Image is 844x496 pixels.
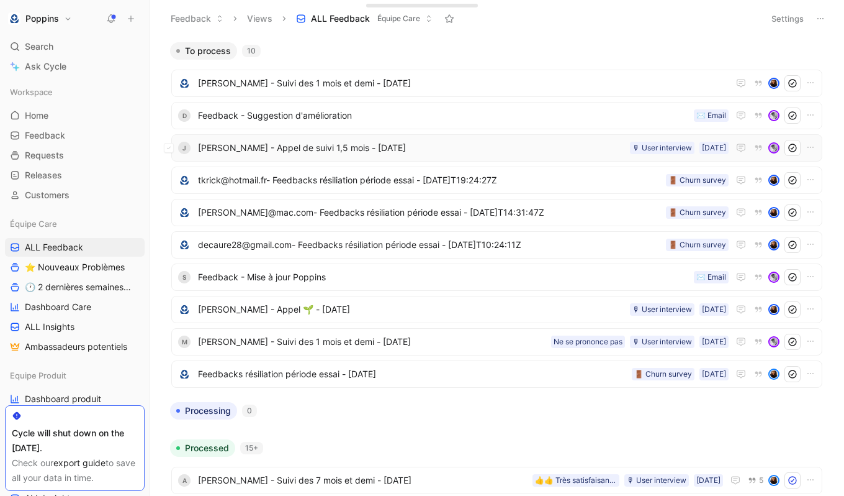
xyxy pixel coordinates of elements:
[198,140,625,155] span: [PERSON_NAME] - Appel de suivi 1,5 mois - [DATE]
[10,86,53,98] span: Workspace
[171,102,822,129] a: DFeedback - Suggestion d'amélioration✉️ Emailavatar
[5,146,145,165] a: Requests
[632,336,692,348] div: 🎙 User interview
[696,109,726,122] div: ✉️ Email
[10,218,57,230] span: Équipe Care
[178,474,191,487] div: A
[165,9,229,28] button: Feedback
[25,149,64,162] span: Requests
[535,474,617,487] div: 👍👍 Très satisfaisant (>= 4))
[25,281,131,293] span: 🕐 2 dernières semaines - Occurences
[702,142,726,154] div: [DATE]
[198,367,627,382] span: Feedbacks résiliation période essai - [DATE]
[554,336,622,348] div: Ne se prononce pas
[770,144,778,152] img: avatar
[198,237,661,252] span: decaure28@gmail.com- Feedbacks résiliation période essai - [DATE]T10:24:11Z
[702,303,726,316] div: [DATE]
[290,9,438,28] button: ALL FeedbackÉquipe Care
[25,261,125,273] span: ⭐ Nouveaux Problèmes
[770,273,778,282] img: avatar
[171,296,822,323] a: logo[PERSON_NAME] - Appel 🌱 - [DATE][DATE]🎙 User interviewavatar
[770,241,778,249] img: avatar
[242,405,257,417] div: 0
[5,106,145,125] a: Home
[634,368,692,380] div: 🚪 Churn survey
[696,474,721,487] div: [DATE]
[12,456,138,485] div: Check our to save all your data in time.
[759,477,763,484] span: 5
[165,42,828,392] div: To process10
[178,206,191,219] img: logo
[25,301,91,313] span: Dashboard Care
[170,42,237,60] button: To process
[25,169,62,181] span: Releases
[178,271,191,283] div: S
[185,405,231,417] span: Processing
[240,442,263,454] div: 15+
[178,174,191,186] img: logo
[25,393,101,405] span: Dashboard produit
[5,318,145,336] a: ALL Insights
[178,109,191,122] div: D
[171,264,822,291] a: SFeedback - Mise à jour Poppins✉️ Emailavatar
[5,298,145,316] a: Dashboard Care
[5,10,75,27] button: PoppinsPoppins
[668,239,726,251] div: 🚪 Churn survey
[198,205,661,220] span: [PERSON_NAME]@mac.com- Feedbacks résiliation période essai - [DATE]T14:31:47Z
[178,336,191,348] div: M
[5,238,145,257] a: ALL Feedback
[171,467,822,494] a: A[PERSON_NAME] - Suivi des 7 mois et demi - [DATE][DATE]🎙 User interview👍👍 Très satisfaisant (>= ...
[25,13,59,24] h1: Poppins
[171,167,822,194] a: logotkrick@hotmail.fr- Feedbacks résiliation période essai - [DATE]T19:24:27Z🚪 Churn surveyavatar
[5,258,145,277] a: ⭐ Nouveaux Problèmes
[25,321,74,333] span: ALL Insights
[198,173,661,188] span: tkrick@hotmail.fr- Feedbacks résiliation période essai - [DATE]T19:24:27Z
[198,76,729,91] span: [PERSON_NAME] - Suivi des 1 mois et demi - [DATE]
[242,45,261,57] div: 10
[770,370,778,379] img: avatar
[25,241,83,254] span: ALL Feedback
[5,126,145,145] a: Feedback
[632,303,692,316] div: 🎙 User interview
[770,338,778,346] img: avatar
[770,305,778,314] img: avatar
[25,39,53,54] span: Search
[25,109,48,122] span: Home
[10,369,66,382] span: Equipe Produit
[745,474,766,487] button: 5
[178,303,191,316] img: logo
[241,9,278,28] button: Views
[311,12,370,25] span: ALL Feedback
[5,366,145,385] div: Equipe Produit
[185,45,231,57] span: To process
[178,239,191,251] img: logo
[185,442,229,454] span: Processed
[12,426,138,456] div: Cycle will shut down on the [DATE].
[171,70,822,97] a: logo[PERSON_NAME] - Suivi des 1 mois et demi - [DATE]avatar
[8,12,20,25] img: Poppins
[170,402,237,420] button: Processing
[5,390,145,408] a: Dashboard produit
[171,134,822,162] a: J[PERSON_NAME] - Appel de suivi 1,5 mois - [DATE][DATE]🎙 User interviewavatar
[5,186,145,204] a: Customers
[25,189,70,201] span: Customers
[5,57,145,76] a: Ask Cycle
[171,199,822,226] a: logo[PERSON_NAME]@mac.com- Feedbacks résiliation période essai - [DATE]T14:31:47Z🚪 Churn surveyav...
[632,142,692,154] div: 🎙 User interview
[178,368,191,380] img: logo
[165,402,828,429] div: Processing0
[770,176,778,185] img: avatar
[5,338,145,356] a: Ambassadeurs potentiels
[198,334,546,349] span: [PERSON_NAME] - Suivi des 1 mois et demi - [DATE]
[25,129,65,142] span: Feedback
[171,328,822,356] a: M[PERSON_NAME] - Suivi des 1 mois et demi - [DATE][DATE]🎙 User interviewNe se prononce pasavatar
[770,111,778,120] img: avatar
[5,83,145,101] div: Workspace
[5,214,145,356] div: Équipe CareALL Feedback⭐ Nouveaux Problèmes🕐 2 dernières semaines - OccurencesDashboard CareALL I...
[668,174,726,186] div: 🚪 Churn survey
[198,270,689,285] span: Feedback - Mise à jour Poppins
[5,37,145,56] div: Search
[766,10,809,27] button: Settings
[770,79,778,88] img: avatar
[25,341,127,353] span: Ambassadeurs potentiels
